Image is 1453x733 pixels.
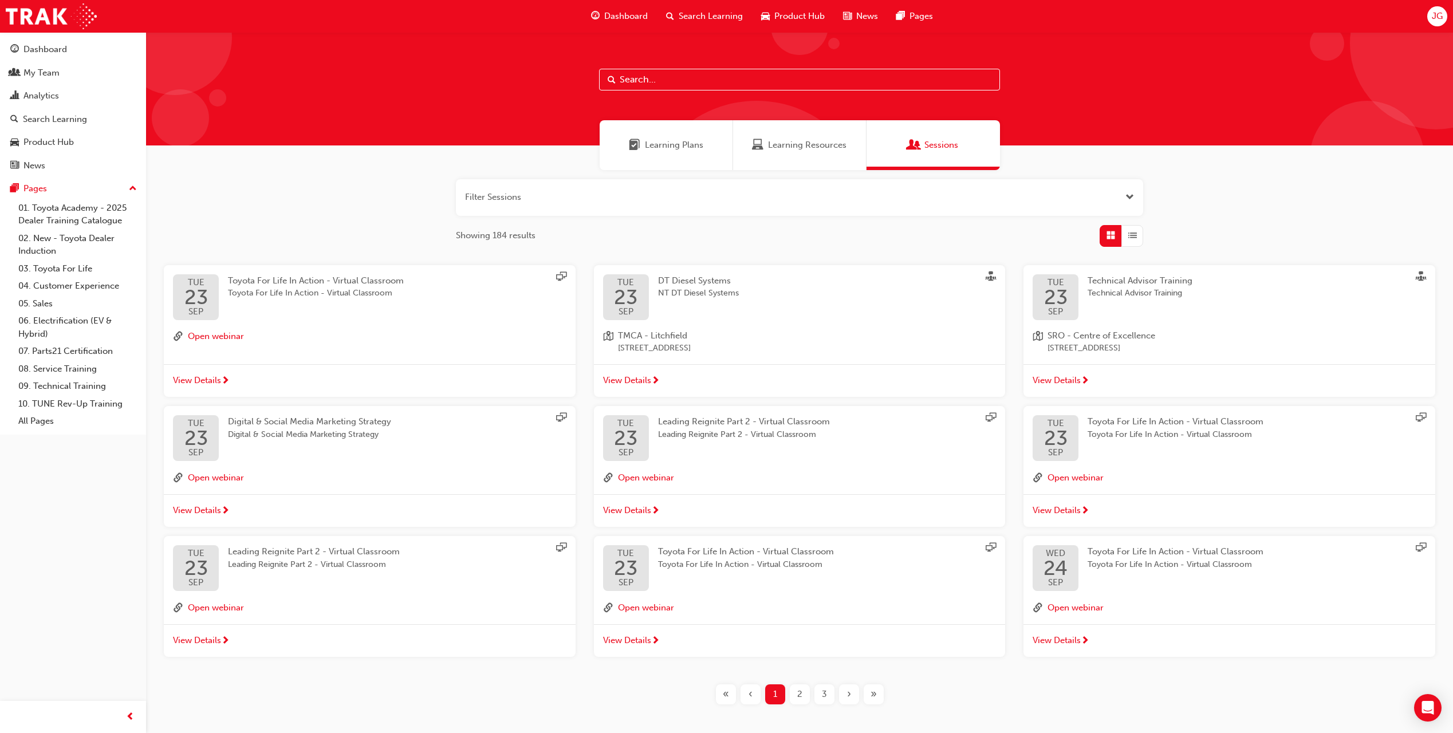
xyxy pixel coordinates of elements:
span: TUE [184,278,208,287]
span: View Details [603,374,651,387]
span: Search Learning [679,10,743,23]
span: TUE [1044,419,1068,428]
input: Search... [599,69,1000,90]
span: News [856,10,878,23]
span: Technical Advisor Training [1088,275,1192,286]
span: location-icon [603,329,613,355]
span: TUE [614,278,637,287]
a: View Details [1023,364,1435,397]
a: 10. TUNE Rev-Up Training [14,395,141,413]
a: 04. Customer Experience [14,277,141,295]
a: View Details [164,364,576,397]
a: Learning ResourcesLearning Resources [733,120,867,170]
a: View Details [164,494,576,527]
img: Trak [6,3,97,29]
span: sessionType_FACE_TO_FACE-icon [1416,271,1426,284]
span: Leading Reignite Part 2 - Virtual Classroom [658,416,830,427]
button: TUE23SEPLeading Reignite Part 2 - Virtual ClassroomLeading Reignite Part 2 - Virtual Classroomlin... [594,406,1006,527]
button: Last page [861,684,886,704]
span: » [871,688,877,701]
span: Toyota For Life In Action - Virtual Classroom [658,546,834,557]
span: Leading Reignite Part 2 - Virtual Classroom [658,428,830,442]
button: TUE23SEPToyota For Life In Action - Virtual ClassroomToyota For Life In Action - Virtual Classroo... [164,265,576,397]
a: 03. Toyota For Life [14,260,141,278]
a: TUE23SEPTechnical Advisor TrainingTechnical Advisor Training [1033,274,1426,320]
div: News [23,159,45,172]
a: TUE23SEPLeading Reignite Part 2 - Virtual ClassroomLeading Reignite Part 2 - Virtual Classroom [173,545,566,591]
button: Page 1 [763,684,787,704]
span: guage-icon [591,9,600,23]
a: Analytics [5,85,141,107]
span: Toyota For Life In Action - Virtual Classroom [658,558,834,572]
span: Learning Plans [645,139,703,152]
span: SEP [184,308,208,316]
span: Technical Advisor Training [1088,287,1192,300]
a: Product Hub [5,132,141,153]
span: sessionType_ONLINE_URL-icon [1416,542,1426,555]
span: sessionType_FACE_TO_FACE-icon [986,271,996,284]
button: Open webinar [618,600,674,615]
span: [STREET_ADDRESS] [1048,342,1155,355]
span: 3 [822,688,827,701]
span: « [723,688,729,701]
a: All Pages [14,412,141,430]
span: SEP [1044,448,1068,457]
a: TUE23SEPDT Diesel SystemsNT DT Diesel Systems [603,274,997,320]
span: car-icon [10,137,19,148]
button: Pages [5,178,141,199]
span: View Details [173,504,221,517]
span: next-icon [1081,636,1089,647]
button: TUE23SEPDT Diesel SystemsNT DT Diesel Systemslocation-iconTMCA - Litchfield[STREET_ADDRESS]View D... [594,265,1006,397]
a: 09. Technical Training [14,377,141,395]
span: SEP [614,578,637,587]
span: link-icon [1033,470,1043,485]
span: car-icon [761,9,770,23]
span: next-icon [221,376,230,387]
a: View Details [594,494,1006,527]
a: WED24SEPToyota For Life In Action - Virtual ClassroomToyota For Life In Action - Virtual Classroom [1033,545,1426,591]
span: List [1128,229,1137,242]
span: JG [1432,10,1443,23]
span: next-icon [221,506,230,517]
span: link-icon [1033,600,1043,615]
span: Learning Resources [752,139,763,152]
button: Open webinar [188,470,244,485]
span: people-icon [10,68,19,78]
a: View Details [164,624,576,657]
span: next-icon [651,506,660,517]
button: Open webinar [1048,600,1104,615]
button: Open the filter [1125,191,1134,204]
span: next-icon [1081,376,1089,387]
span: ‹ [749,688,753,701]
span: 23 [184,287,208,308]
a: TUE23SEPDigital & Social Media Marketing StrategyDigital & Social Media Marketing Strategy [173,415,566,461]
span: 23 [1044,428,1068,448]
a: 07. Parts21 Certification [14,342,141,360]
span: prev-icon [126,710,135,724]
a: car-iconProduct Hub [752,5,834,28]
button: Next page [837,684,861,704]
a: guage-iconDashboard [582,5,657,28]
span: next-icon [221,636,230,647]
span: SEP [184,448,208,457]
a: SessionsSessions [867,120,1000,170]
a: TUE23SEPToyota For Life In Action - Virtual ClassroomToyota For Life In Action - Virtual Classroom [1033,415,1426,461]
span: Digital & Social Media Marketing Strategy [228,428,391,442]
div: Analytics [23,89,59,103]
span: 1 [773,688,777,701]
span: sessionType_ONLINE_URL-icon [986,542,996,555]
button: DashboardMy TeamAnalyticsSearch LearningProduct HubNews [5,37,141,178]
a: Learning PlansLearning Plans [600,120,733,170]
span: Sessions [908,139,920,152]
span: NT DT Diesel Systems [658,287,739,300]
a: news-iconNews [834,5,887,28]
span: Product Hub [774,10,825,23]
span: 23 [1044,287,1068,308]
span: search-icon [10,115,18,125]
a: 08. Service Training [14,360,141,378]
button: First page [714,684,738,704]
span: Toyota For Life In Action - Virtual Classroom [228,275,404,286]
button: Previous page [738,684,763,704]
span: 23 [614,558,637,578]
